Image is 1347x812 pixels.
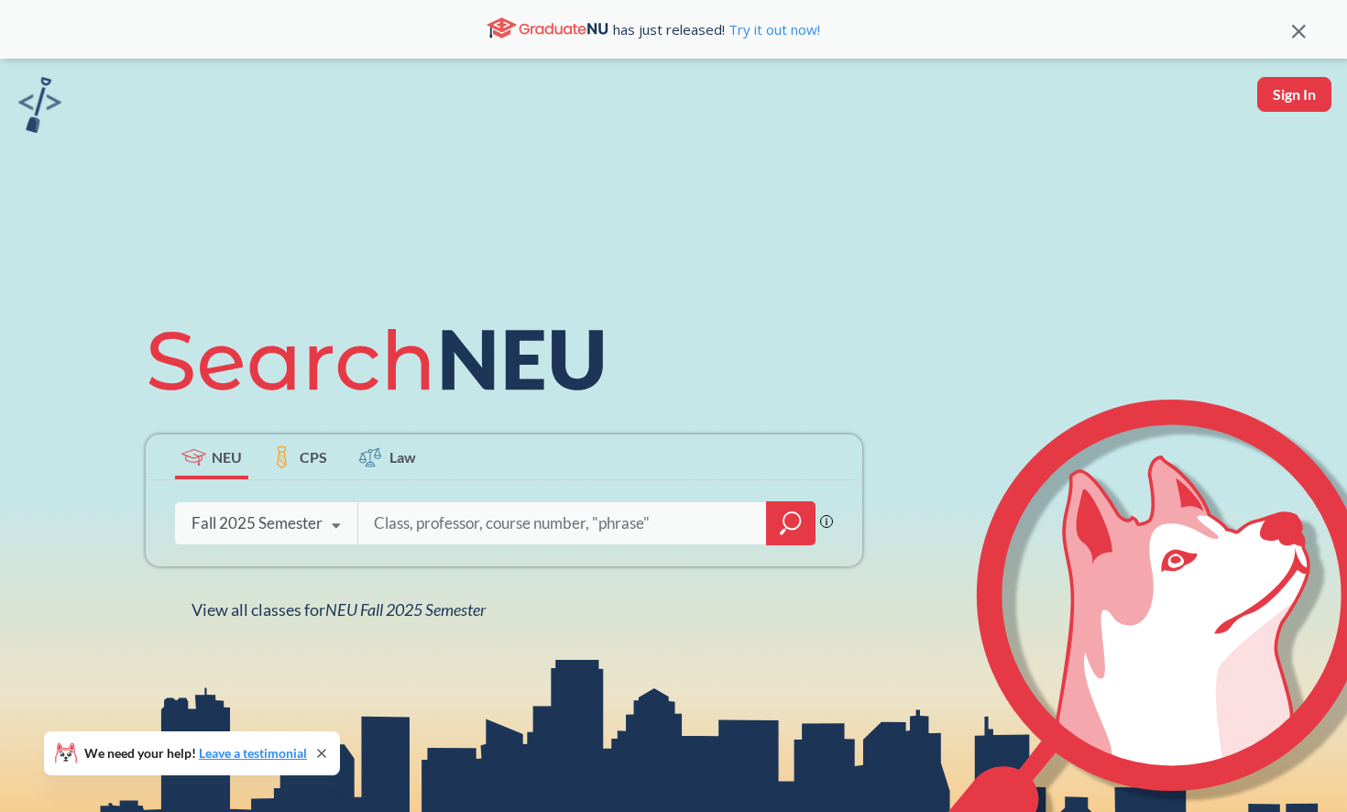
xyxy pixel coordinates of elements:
[325,599,486,620] span: NEU Fall 2025 Semester
[192,599,486,620] span: View all classes for
[780,510,802,536] svg: magnifying glass
[212,446,242,467] span: NEU
[18,77,61,138] a: sandbox logo
[372,504,753,543] input: Class, professor, course number, "phrase"
[300,446,327,467] span: CPS
[725,20,820,38] a: Try it out now!
[192,513,323,533] div: Fall 2025 Semester
[84,747,307,760] span: We need your help!
[199,745,307,761] a: Leave a testimonial
[766,501,816,545] div: magnifying glass
[18,77,61,133] img: sandbox logo
[389,446,416,467] span: Law
[613,19,820,39] span: has just released!
[1257,77,1331,112] button: Sign In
